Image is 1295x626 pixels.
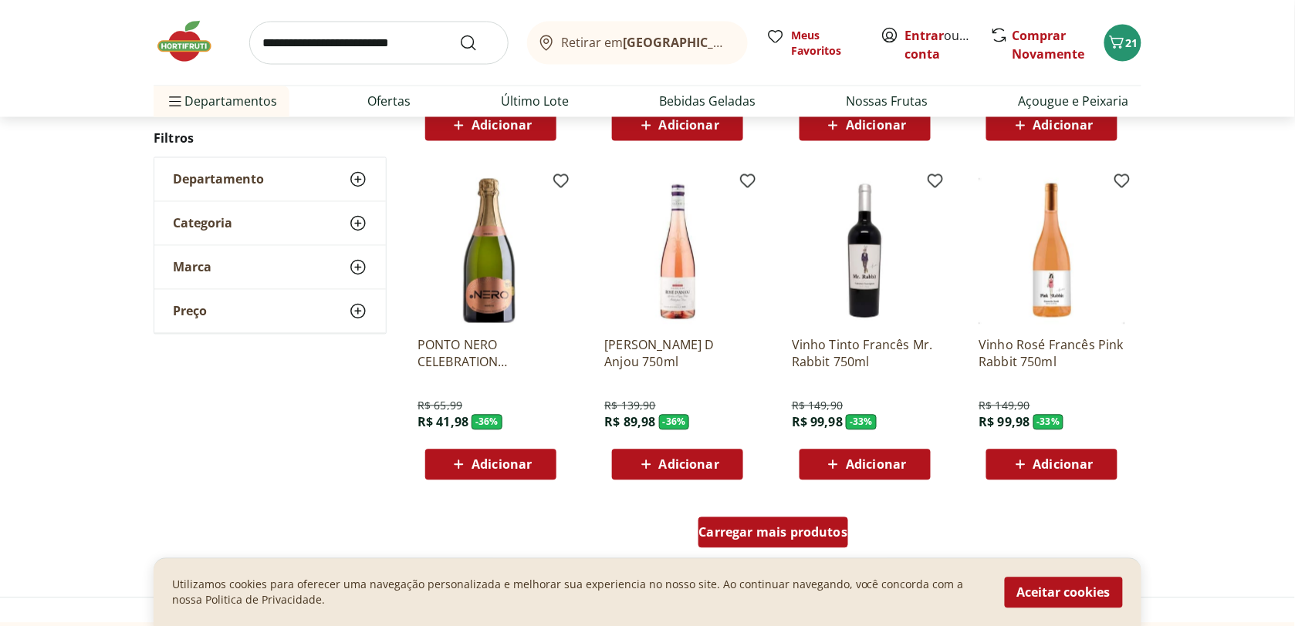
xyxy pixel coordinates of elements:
span: Adicionar [472,119,532,132]
span: R$ 89,98 [604,414,655,431]
button: Aceitar cookies [1005,577,1123,607]
span: - 33 % [1033,415,1064,430]
a: Vinho Tinto Francês Mr. Rabbit 750ml [792,337,938,371]
a: Criar conta [905,27,990,62]
img: Vinho Rose Frances Calvet D Anjou 750ml [604,178,751,325]
span: Departamentos [166,83,277,120]
a: Ofertas [367,93,411,111]
span: R$ 41,98 [418,414,468,431]
button: Departamento [154,158,386,201]
a: [PERSON_NAME] D Anjou 750ml [604,337,751,371]
span: R$ 99,98 [792,414,843,431]
button: Submit Search [459,34,496,52]
img: Vinho Tinto Francês Mr. Rabbit 750ml [792,178,938,325]
span: R$ 139,90 [604,399,655,414]
button: Categoria [154,202,386,245]
a: Último Lote [501,93,569,111]
span: - 36 % [472,415,502,430]
button: Menu [166,83,184,120]
span: Departamento [173,172,264,187]
a: Nossas Frutas [846,93,928,111]
span: Retirar em [562,35,732,49]
span: Adicionar [472,459,532,471]
span: Adicionar [659,459,719,471]
img: PONTO NERO CELEBRATION PROSSECO 750ML [418,178,564,325]
span: R$ 65,99 [418,399,462,414]
span: - 36 % [659,415,690,430]
button: Adicionar [425,449,556,480]
img: Hortifruti [154,19,231,65]
button: Adicionar [986,110,1117,141]
button: Adicionar [986,449,1117,480]
span: Preço [173,304,207,319]
span: Adicionar [846,119,906,132]
span: 21 [1126,35,1138,50]
span: Adicionar [846,459,906,471]
span: Carregar mais produtos [699,527,848,539]
b: [GEOGRAPHIC_DATA]/[GEOGRAPHIC_DATA] [624,34,884,51]
button: Adicionar [612,449,743,480]
span: Adicionar [1033,459,1094,471]
button: Preço [154,290,386,333]
button: Carrinho [1104,25,1141,62]
a: Bebidas Geladas [659,93,756,111]
a: Vinho Rosé Francês Pink Rabbit 750ml [979,337,1125,371]
span: Adicionar [659,119,719,132]
span: Adicionar [1033,119,1094,132]
button: Adicionar [612,110,743,141]
button: Adicionar [425,110,556,141]
button: Adicionar [800,449,931,480]
a: Carregar mais produtos [698,517,849,554]
a: Entrar [905,27,945,44]
a: Açougue e Peixaria [1019,93,1129,111]
span: R$ 149,90 [979,399,1030,414]
button: Marca [154,246,386,289]
span: Marca [173,260,211,275]
a: Comprar Novamente [1013,27,1085,62]
button: Adicionar [800,110,931,141]
a: PONTO NERO CELEBRATION PROSSECO 750ML [418,337,564,371]
span: ou [905,26,974,63]
p: Utilizamos cookies para oferecer uma navegação personalizada e melhorar sua experiencia no nosso ... [172,577,986,607]
h2: Filtros [154,123,387,154]
span: - 33 % [846,415,877,430]
span: Categoria [173,216,232,231]
a: Meus Favoritos [766,28,862,59]
span: R$ 99,98 [979,414,1030,431]
img: Vinho Rosé Francês Pink Rabbit 750ml [979,178,1125,325]
input: search [249,22,509,65]
span: Meus Favoritos [791,28,862,59]
button: Retirar em[GEOGRAPHIC_DATA]/[GEOGRAPHIC_DATA] [527,22,748,65]
span: R$ 149,90 [792,399,843,414]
